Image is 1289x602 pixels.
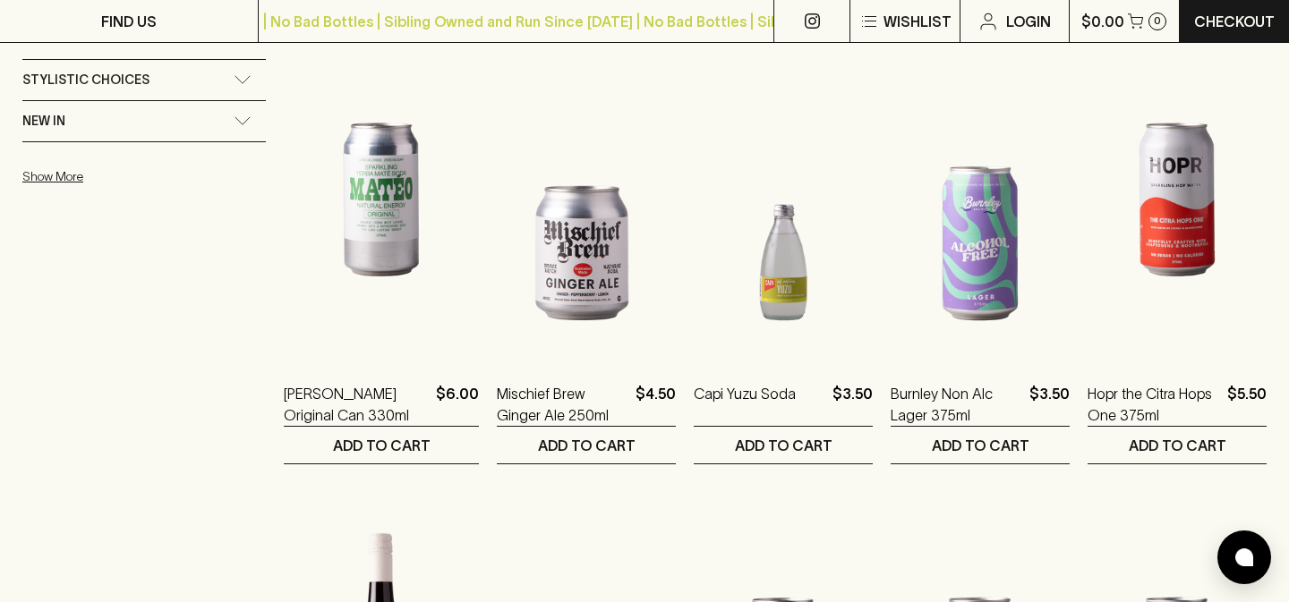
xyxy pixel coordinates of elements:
[636,383,676,426] p: $4.50
[694,427,873,463] button: ADD TO CART
[1081,11,1124,32] p: $0.00
[1129,435,1226,456] p: ADD TO CART
[932,435,1029,456] p: ADD TO CART
[735,435,832,456] p: ADD TO CART
[1235,548,1253,566] img: bubble-icon
[891,43,1070,356] img: Burnley Non Alc Lager 375ml
[284,43,479,356] img: Mateo Soda Original Can 330ml
[891,383,1022,426] a: Burnley Non Alc Lager 375ml
[832,383,873,426] p: $3.50
[1154,16,1161,26] p: 0
[284,427,479,463] button: ADD TO CART
[694,43,873,356] img: Capi Yuzu Soda
[22,158,257,195] button: Show More
[497,383,628,426] a: Mischief Brew Ginger Ale 250ml
[694,383,796,426] a: Capi Yuzu Soda
[22,60,266,100] div: Stylistic Choices
[22,101,266,141] div: New In
[1088,383,1220,426] a: Hopr the Citra Hops One 375ml
[284,383,429,426] a: [PERSON_NAME] Original Can 330ml
[22,110,65,132] span: New In
[436,383,479,426] p: $6.00
[538,435,636,456] p: ADD TO CART
[333,435,431,456] p: ADD TO CART
[497,427,676,463] button: ADD TO CART
[101,11,157,32] p: FIND US
[1006,11,1051,32] p: Login
[1029,383,1070,426] p: $3.50
[22,69,149,91] span: Stylistic Choices
[497,43,676,356] img: Mischief Brew Ginger Ale 250ml
[1227,383,1267,426] p: $5.50
[1088,427,1267,463] button: ADD TO CART
[1194,11,1275,32] p: Checkout
[1088,43,1267,356] img: Hopr the Citra Hops One 375ml
[891,427,1070,463] button: ADD TO CART
[884,11,952,32] p: Wishlist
